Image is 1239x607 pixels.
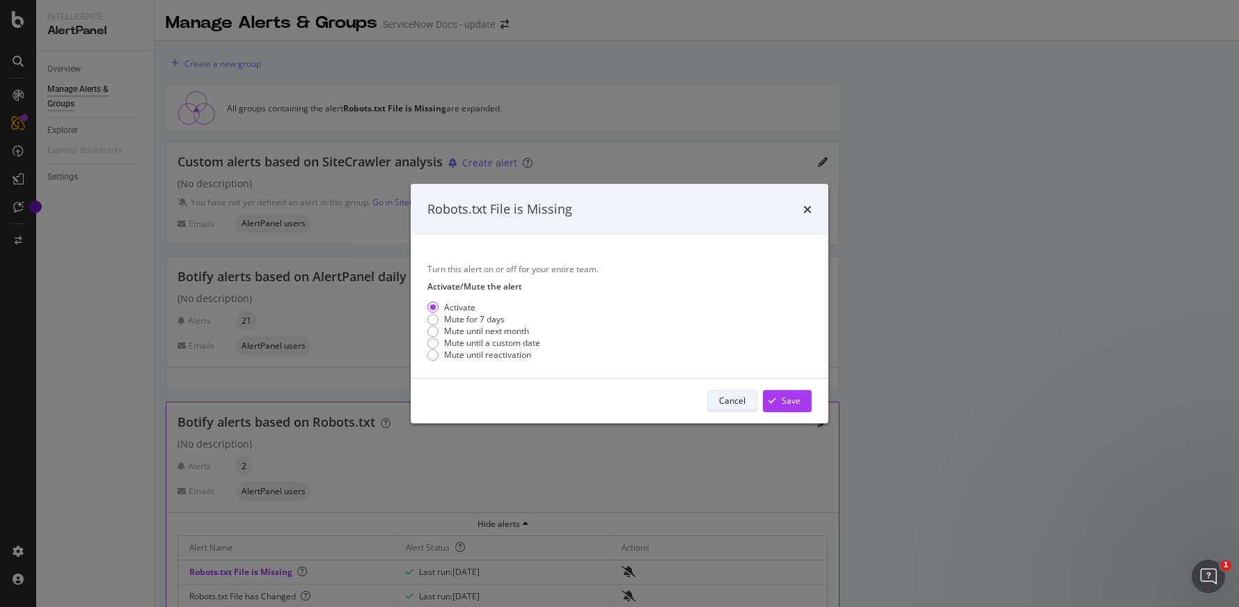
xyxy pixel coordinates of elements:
[411,184,828,423] div: modal
[427,325,540,337] div: Mute until next month
[427,281,800,292] label: Activate/Mute the alert
[427,313,540,325] div: Mute for 7 days
[1220,560,1231,571] span: 1
[444,349,531,361] div: Mute until reactivation
[427,337,540,349] div: Mute until a custom date
[719,395,745,407] div: Cancel
[782,395,800,407] div: Save
[707,390,757,412] button: Cancel
[427,200,572,219] div: Robots.txt File is Missing
[444,325,529,337] div: Mute until next month
[444,301,475,313] div: Activate
[427,263,812,275] div: Turn this alert on or off for your entire team.
[427,349,540,361] div: Mute until reactivation
[763,390,812,412] button: Save
[803,200,812,219] div: times
[444,313,505,325] div: Mute for 7 days
[444,337,540,349] div: Mute until a custom date
[1192,560,1225,593] iframe: Intercom live chat
[427,301,540,313] div: Activate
